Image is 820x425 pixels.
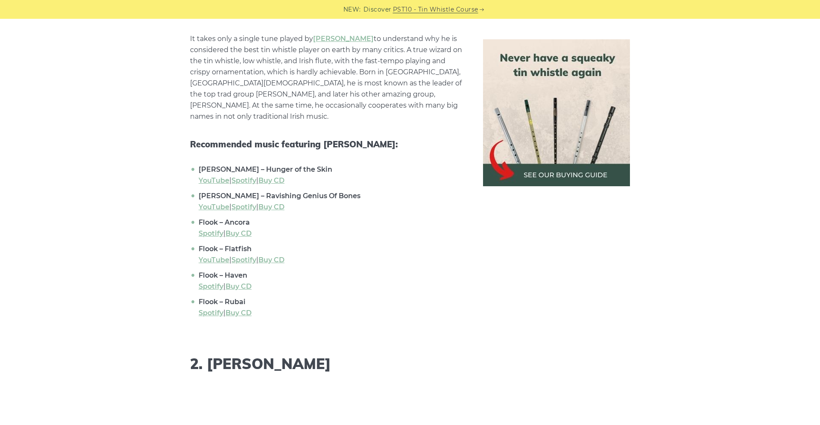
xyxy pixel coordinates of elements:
a: YouTube [199,256,229,264]
a: PST10 - Tin Whistle Course [393,5,478,15]
a: Spotify [199,282,223,290]
a: Spotify [199,229,223,237]
a: [PERSON_NAME] [313,35,374,43]
h2: 2. [PERSON_NAME] [190,355,463,373]
span: Recommended music featuring [PERSON_NAME]: [190,139,463,149]
a: YouTube [199,203,229,211]
strong: [PERSON_NAME] – Hunger of the Skin [199,165,332,173]
strong: [PERSON_NAME] – Ravishing Genius Of Bones [199,192,360,200]
li: | | [196,191,463,213]
li: | [196,270,463,292]
span: NEW: [343,5,361,15]
li: | [196,217,463,239]
a: Buy CD [258,203,284,211]
a: Spotify [231,203,256,211]
a: Buy CD [225,229,252,237]
a: Spotify [199,309,223,317]
a: Spotify [231,256,256,264]
p: It takes only a single tune played by to understand why he is considered the best tin whistle pla... [190,33,463,122]
a: Buy CD [258,256,284,264]
img: tin whistle buying guide [483,39,630,186]
li: | [196,296,463,319]
strong: Flook – Ancora [199,218,250,226]
strong: Flook – Haven [199,271,247,279]
a: Buy CD [225,309,252,317]
span: Discover [363,5,392,15]
li: | | [196,243,463,266]
a: Buy CD [258,176,284,185]
strong: Flook – Flatfish [199,245,252,253]
a: YouTube [199,176,229,185]
strong: Flook – Rubai [199,298,246,306]
li: | | [196,164,463,186]
a: Spotify [231,176,256,185]
a: Buy CD [225,282,252,290]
